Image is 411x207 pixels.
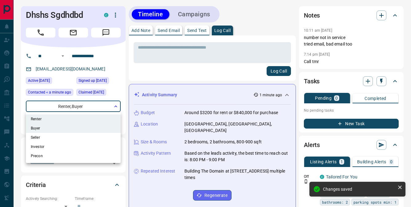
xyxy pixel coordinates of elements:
[26,133,121,142] li: Seller
[26,124,121,133] li: Buyer
[26,114,121,124] li: Renter
[26,142,121,151] li: Investor
[26,151,121,161] li: Precon
[323,187,395,192] div: Changes saved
